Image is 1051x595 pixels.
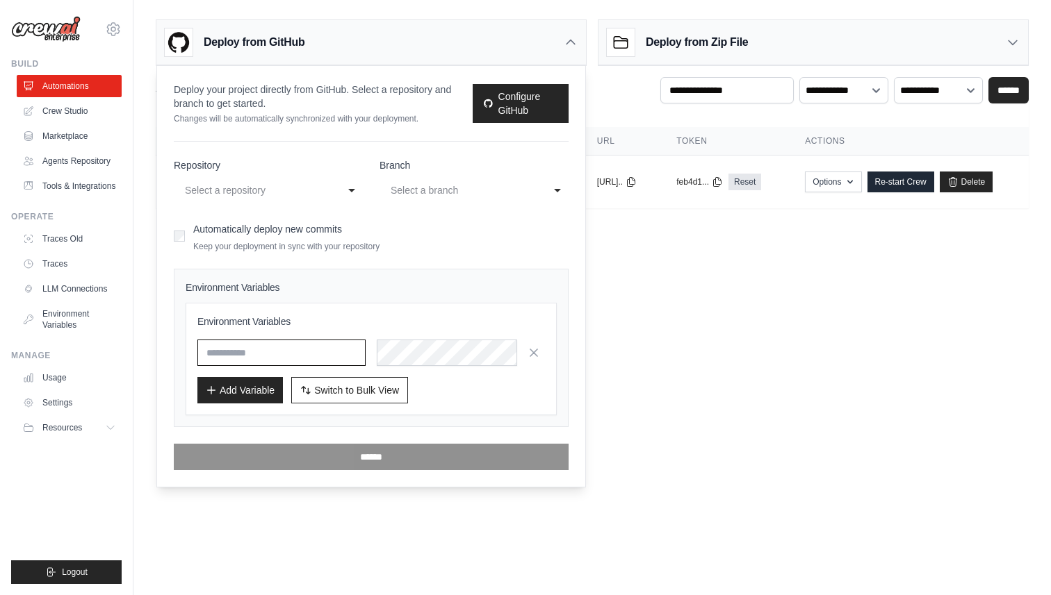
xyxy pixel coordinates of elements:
[197,377,283,403] button: Add Variable
[17,125,122,147] a: Marketplace
[17,175,122,197] a: Tools & Integrations
[17,278,122,300] a: LLM Connections
[660,127,788,156] th: Token
[676,176,723,187] button: feb4d1...
[186,280,557,294] h4: Environment Variables
[580,127,660,156] th: URL
[185,182,324,199] div: Select a repository
[62,567,88,578] span: Logout
[193,241,380,252] p: Keep your deployment in sync with your repository
[291,377,408,403] button: Switch to Bulk View
[193,224,342,235] label: Automatically deploy new commits
[391,182,530,199] div: Select a branch
[17,303,122,336] a: Environment Variables
[788,127,1029,156] th: Actions
[156,97,465,110] p: Manage and monitor your active crew automations from this dashboard.
[174,158,363,172] label: Repository
[17,150,122,172] a: Agents Repository
[204,34,304,51] h3: Deploy from GitHub
[17,228,122,250] a: Traces Old
[156,127,394,156] th: Crew
[11,350,122,361] div: Manage
[17,367,122,389] a: Usage
[17,417,122,439] button: Resources
[646,34,748,51] h3: Deploy from Zip File
[314,383,399,397] span: Switch to Bulk View
[11,560,122,584] button: Logout
[17,75,122,97] a: Automations
[17,100,122,122] a: Crew Studio
[197,315,545,328] h3: Environment Variables
[156,77,465,97] h2: Automations Live
[473,84,569,123] a: Configure GitHub
[805,171,861,192] button: Options
[11,58,122,69] div: Build
[165,28,193,56] img: GitHub Logo
[42,422,82,433] span: Resources
[174,113,473,124] p: Changes will be automatically synchronized with your deployment.
[17,253,122,275] a: Traces
[11,16,81,42] img: Logo
[380,158,569,172] label: Branch
[174,83,473,110] p: Deploy your project directly from GitHub. Select a repository and branch to get started.
[940,171,993,192] a: Delete
[981,528,1051,595] iframe: Chat Widget
[11,211,122,222] div: Operate
[728,174,761,190] a: Reset
[17,392,122,414] a: Settings
[867,171,934,192] a: Re-start Crew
